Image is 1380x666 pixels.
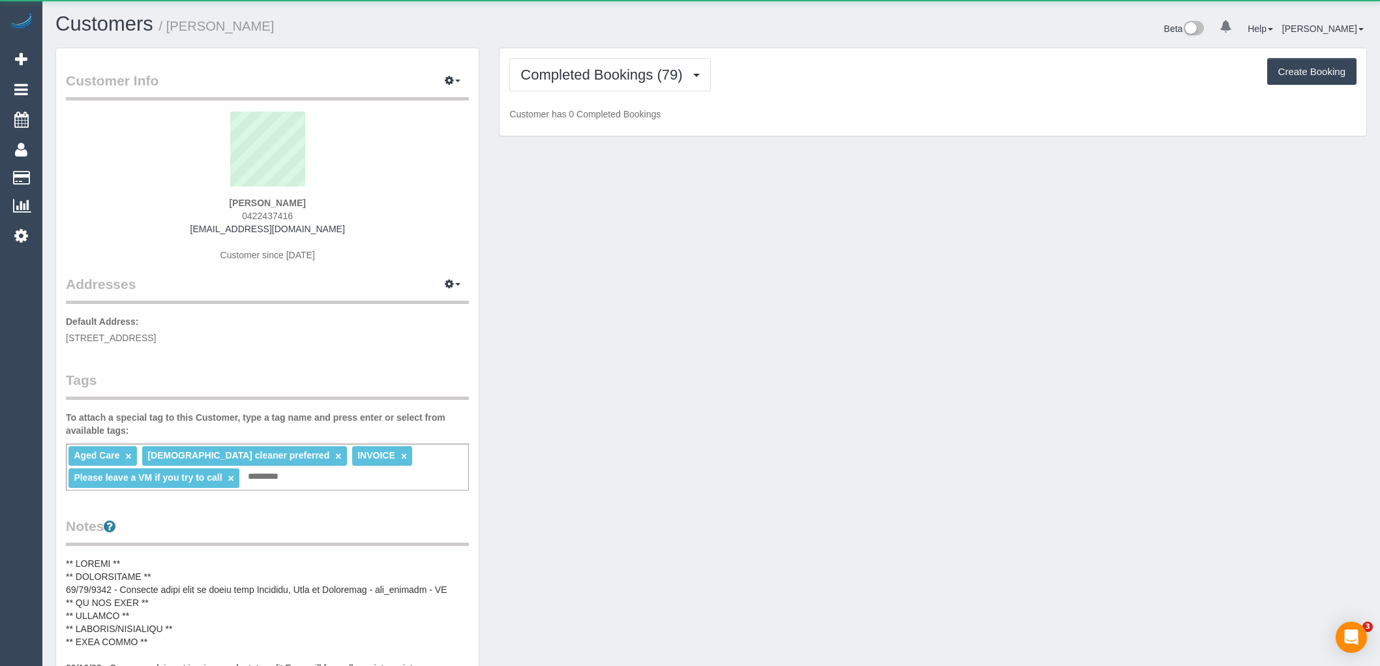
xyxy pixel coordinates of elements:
[66,71,469,100] legend: Customer Info
[125,451,131,462] a: ×
[335,451,341,462] a: ×
[147,450,329,461] span: [DEMOGRAPHIC_DATA] cleaner preferred
[1282,23,1364,34] a: [PERSON_NAME]
[1336,622,1367,653] div: Open Intercom Messenger
[1182,21,1204,38] img: New interface
[220,250,315,260] span: Customer since [DATE]
[8,13,34,31] img: Automaid Logo
[401,451,407,462] a: ×
[66,315,139,328] label: Default Address:
[74,472,222,483] span: Please leave a VM if you try to call
[66,371,469,400] legend: Tags
[1267,58,1357,85] button: Create Booking
[1248,23,1273,34] a: Help
[509,108,1357,121] p: Customer has 0 Completed Bookings
[520,67,689,83] span: Completed Bookings (79)
[190,224,345,234] a: [EMAIL_ADDRESS][DOMAIN_NAME]
[1362,622,1373,632] span: 3
[228,473,234,484] a: ×
[55,12,153,35] a: Customers
[159,19,275,33] small: / [PERSON_NAME]
[357,450,395,461] span: INVOICE
[66,411,469,437] label: To attach a special tag to this Customer, type a tag name and press enter or select from availabl...
[509,58,710,91] button: Completed Bookings (79)
[66,517,469,546] legend: Notes
[74,450,119,461] span: Aged Care
[242,211,293,221] span: 0422437416
[1164,23,1205,34] a: Beta
[66,333,156,343] span: [STREET_ADDRESS]
[229,198,305,208] strong: [PERSON_NAME]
